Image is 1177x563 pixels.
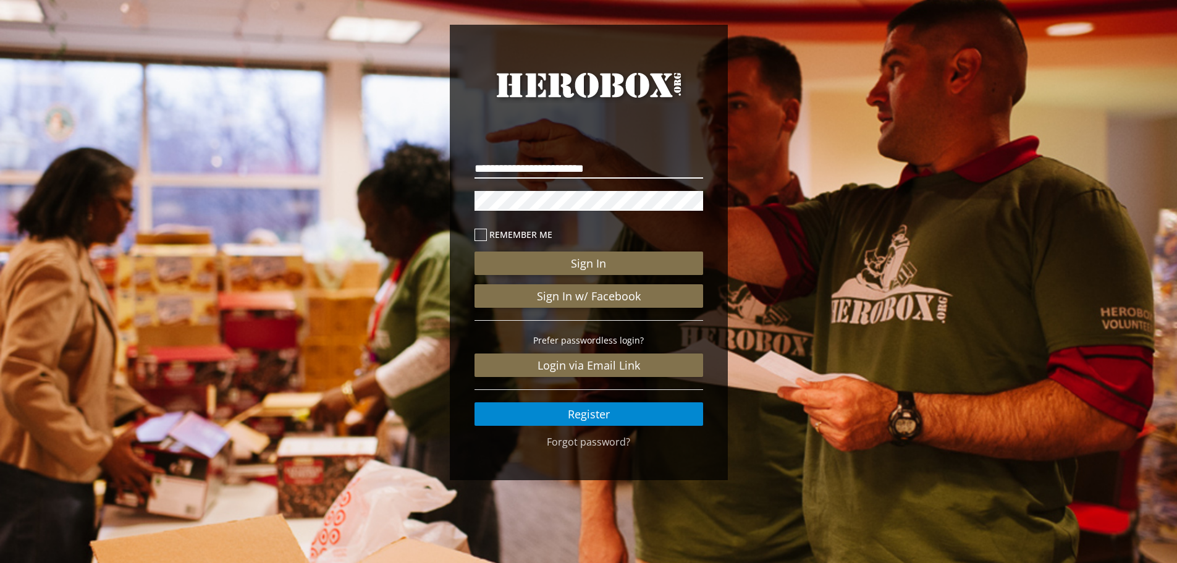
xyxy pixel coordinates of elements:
[475,252,703,275] button: Sign In
[475,227,703,242] label: Remember me
[475,284,703,308] a: Sign In w/ Facebook
[475,68,703,125] a: HeroBox
[475,402,703,426] a: Register
[547,435,630,449] a: Forgot password?
[475,353,703,377] a: Login via Email Link
[475,333,703,347] p: Prefer passwordless login?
